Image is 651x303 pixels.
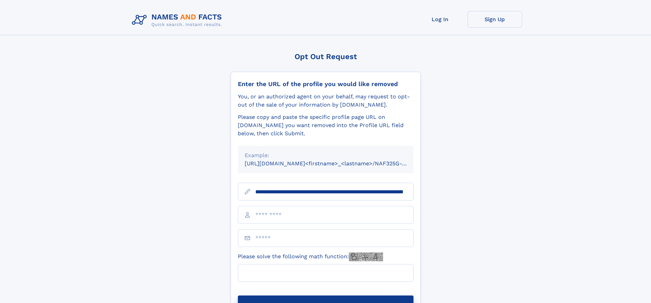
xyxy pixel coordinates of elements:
[467,11,522,28] a: Sign Up
[245,160,426,167] small: [URL][DOMAIN_NAME]<firstname>_<lastname>/NAF325G-xxxxxxxx
[238,93,413,109] div: You, or an authorized agent on your behalf, may request to opt-out of the sale of your informatio...
[238,252,383,261] label: Please solve the following math function:
[129,11,228,29] img: Logo Names and Facts
[231,52,421,61] div: Opt Out Request
[238,80,413,88] div: Enter the URL of the profile you would like removed
[245,151,407,160] div: Example:
[413,11,467,28] a: Log In
[238,113,413,138] div: Please copy and paste the specific profile page URL on [DOMAIN_NAME] you want removed into the Pr...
